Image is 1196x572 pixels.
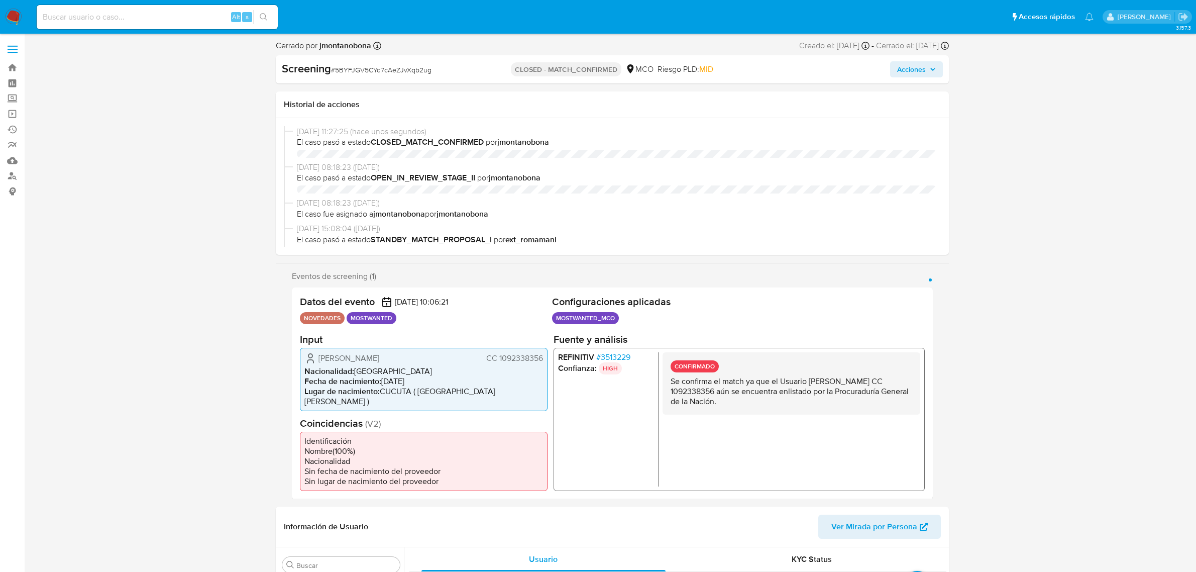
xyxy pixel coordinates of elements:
[1118,12,1174,22] p: juan.montanobonaga@mercadolibre.com.co
[371,234,492,245] b: STANDBY_MATCH_PROPOSAL_I
[437,208,488,220] b: jmontanobona
[371,172,475,183] b: OPEN_IN_REVIEW_STAGE_II
[872,40,874,51] span: -
[282,60,331,76] b: Screening
[286,561,294,569] button: Buscar
[625,64,654,75] div: MCO
[1085,13,1094,21] a: Notificaciones
[1178,12,1188,22] a: Salir
[296,561,396,570] input: Buscar
[37,11,278,24] input: Buscar usuario o caso...
[297,198,937,209] span: [DATE] 08:18:23 ([DATE])
[246,12,249,22] span: s
[529,553,558,565] span: Usuario
[792,553,832,565] span: KYC Status
[284,100,941,110] h1: Historial de acciones
[876,40,949,51] div: Cerrado el: [DATE]
[232,12,240,22] span: Alt
[505,234,557,245] b: ext_romamani
[276,40,371,51] span: Cerrado por
[253,10,274,24] button: search-icon
[489,172,540,183] b: jmontanobona
[297,234,937,245] span: El caso pasó a estado por
[297,126,937,137] span: [DATE] 11:27:25 (hace unos segundos)
[297,223,937,234] span: [DATE] 15:08:04 ([DATE])
[373,208,425,220] b: jmontanobona
[297,162,937,173] span: [DATE] 08:18:23 ([DATE])
[658,64,713,75] span: Riesgo PLD:
[331,65,431,75] span: # 5BYFJGV5CYq7cAeZJvXqb2ug
[497,136,549,148] b: jmontanobona
[511,62,621,76] p: CLOSED - MATCH_CONFIRMED
[831,515,917,539] span: Ver Mirada por Persona
[297,137,937,148] span: El caso pasó a estado por
[284,522,368,532] h1: Información de Usuario
[1019,12,1075,22] span: Accesos rápidos
[799,40,869,51] div: Creado el: [DATE]
[890,61,943,77] button: Acciones
[897,61,926,77] span: Acciones
[317,40,371,51] b: jmontanobona
[818,515,941,539] button: Ver Mirada por Persona
[699,63,713,75] span: MID
[297,172,937,183] span: El caso pasó a estado por
[371,136,484,148] b: CLOSED_MATCH_CONFIRMED
[297,209,937,220] span: El caso fue asignado a por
